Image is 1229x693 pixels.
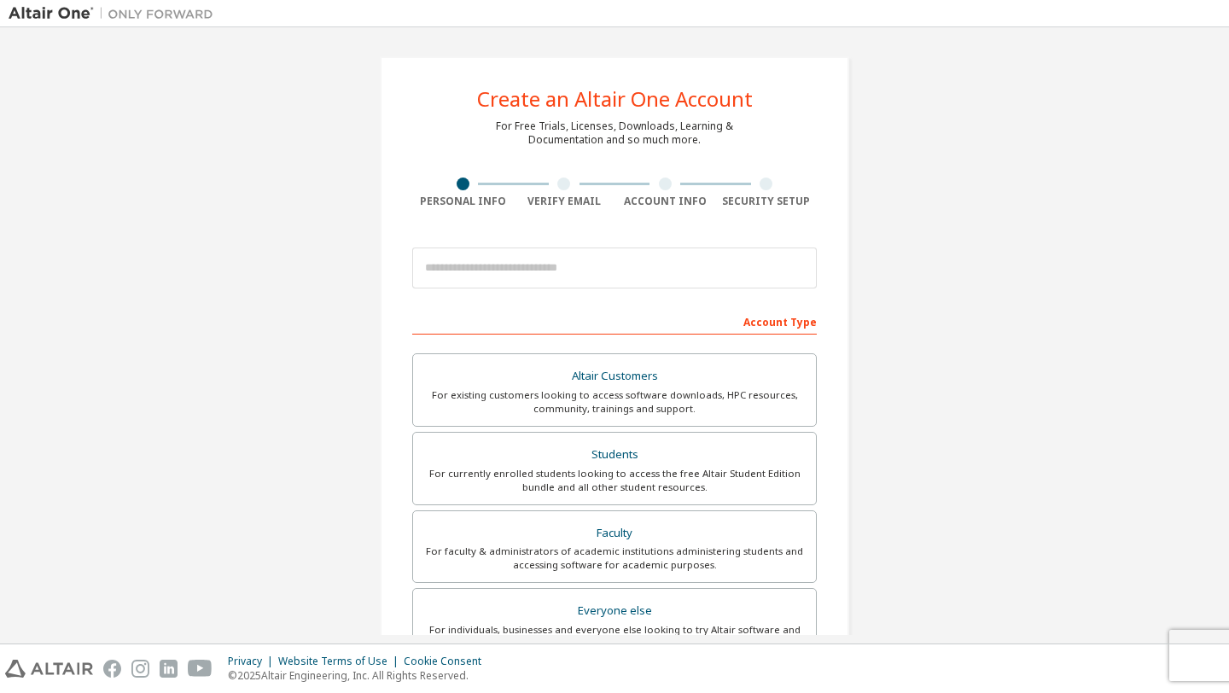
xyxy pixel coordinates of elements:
[423,467,806,494] div: For currently enrolled students looking to access the free Altair Student Edition bundle and all ...
[278,655,404,668] div: Website Terms of Use
[496,119,733,147] div: For Free Trials, Licenses, Downloads, Learning & Documentation and so much more.
[477,89,753,109] div: Create an Altair One Account
[131,660,149,678] img: instagram.svg
[228,655,278,668] div: Privacy
[423,388,806,416] div: For existing customers looking to access software downloads, HPC resources, community, trainings ...
[188,660,213,678] img: youtube.svg
[412,307,817,335] div: Account Type
[5,660,93,678] img: altair_logo.svg
[228,668,492,683] p: © 2025 Altair Engineering, Inc. All Rights Reserved.
[716,195,818,208] div: Security Setup
[423,544,806,572] div: For faculty & administrators of academic institutions administering students and accessing softwa...
[423,599,806,623] div: Everyone else
[614,195,716,208] div: Account Info
[9,5,222,22] img: Altair One
[103,660,121,678] img: facebook.svg
[423,364,806,388] div: Altair Customers
[412,195,514,208] div: Personal Info
[160,660,178,678] img: linkedin.svg
[404,655,492,668] div: Cookie Consent
[514,195,615,208] div: Verify Email
[423,623,806,650] div: For individuals, businesses and everyone else looking to try Altair software and explore our prod...
[423,521,806,545] div: Faculty
[423,443,806,467] div: Students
